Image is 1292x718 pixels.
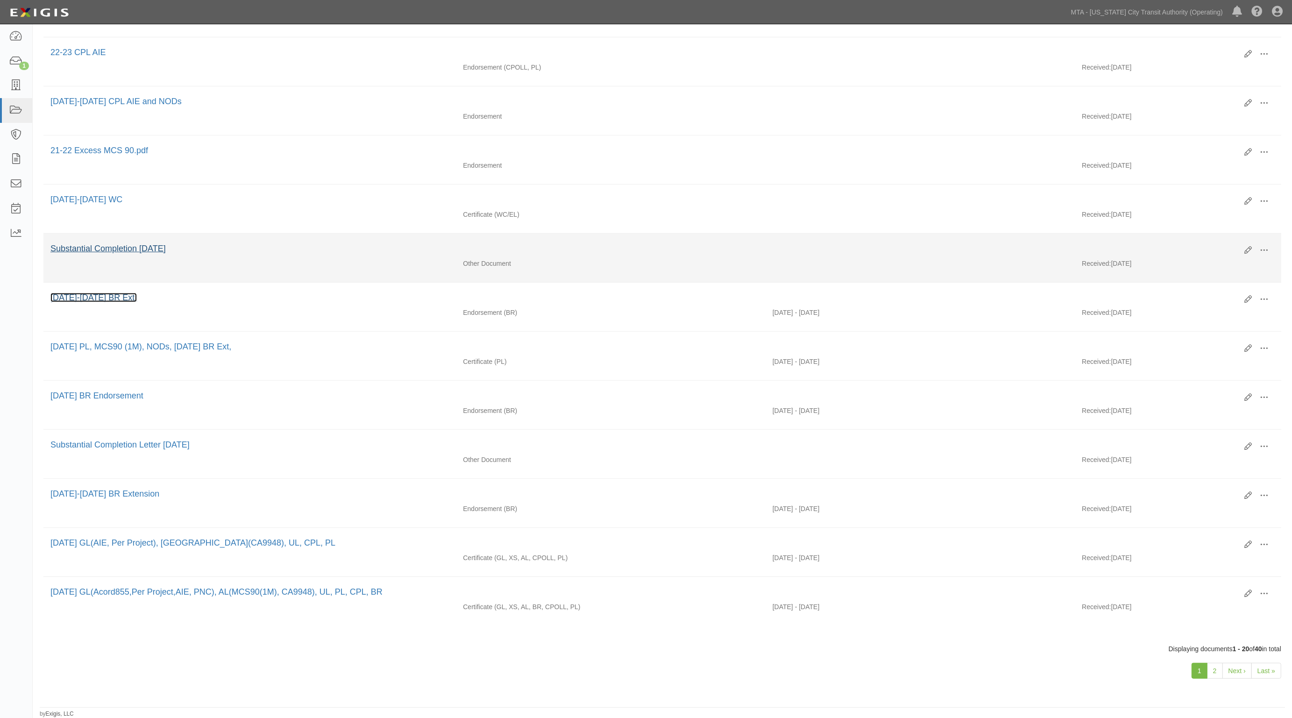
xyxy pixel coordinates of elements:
[766,553,1075,562] div: Effective 08/01/2022 - Expiration 08/01/2023
[36,644,1288,654] div: Displaying documents of in total
[1207,663,1223,679] a: 2
[1075,308,1281,322] div: [DATE]
[1082,308,1111,317] p: Received:
[50,587,383,597] a: [DATE] GL(Acord855,Per Project,AIE, PNC), AL(MCS90(1M), CA9948), UL, PL, CPL, BR
[1075,357,1281,371] div: [DATE]
[1075,602,1281,616] div: [DATE]
[766,308,1075,317] div: Effective 03/07/2019 - Expiration 03/31/2023
[1075,161,1281,175] div: [DATE]
[50,244,166,253] a: Substantial Completion [DATE]
[456,357,766,366] div: Professional Liability
[1255,645,1262,653] b: 40
[1075,259,1281,273] div: [DATE]
[1082,406,1111,415] p: Received:
[40,710,74,718] small: by
[50,195,122,204] a: [DATE]-[DATE] WC
[766,406,1075,415] div: Effective 03/07/2019 - Expiration 03/31/2023
[1082,112,1111,121] p: Received:
[766,357,1075,366] div: Effective 08/01/2022 - Expiration 08/01/2023
[50,48,106,57] a: 22-23 CPL AIE
[50,96,1237,108] div: 2021-2022 CPL AIE and NODs
[1075,63,1281,77] div: [DATE]
[19,62,29,70] div: 1
[50,488,1237,500] div: 6.1.22-9.1.22 BR Extension
[456,112,766,121] div: Endorsement
[1222,663,1252,679] a: Next ›
[456,553,766,562] div: General Liability Excess/Umbrella Liability Auto Liability with MCS90 and CA9948 Contractors Poll...
[50,391,143,400] a: [DATE] BR Endorsement
[50,439,1237,451] div: Substantial Completion Letter 4/29/22
[50,243,1237,255] div: Substantial Completion 4/29/22
[50,97,182,106] a: [DATE]-[DATE] CPL AIE and NODs
[1082,259,1111,268] p: Received:
[50,194,1237,206] div: 10.1.21-02.02.24 WC
[50,538,335,547] a: [DATE] GL(AIE, Per Project), [GEOGRAPHIC_DATA](CA9948), UL, CPL, PL
[1066,3,1228,21] a: MTA - [US_STATE] City Transit Authority (Operating)
[50,586,1237,598] div: 8.1.22 GL(Acord855,Per Project,AIE, PNC), AL(MCS90(1M), CA9948), UL, PL, CPL, BR
[1192,663,1207,679] a: 1
[50,489,159,498] a: [DATE]-[DATE] BR Extension
[1075,210,1281,224] div: [DATE]
[50,146,148,155] a: 21-22 Excess MCS 90.pdf
[1082,504,1111,513] p: Received:
[456,63,766,72] div: Contractors Pollution Liability Professional Liability
[1233,645,1249,653] b: 1 - 20
[50,342,231,351] a: [DATE] PL, MCS90 (1M), NODs, [DATE] BR Ext,
[1075,112,1281,126] div: [DATE]
[1075,455,1281,469] div: [DATE]
[1251,7,1263,18] i: Help Center - Complianz
[50,390,1237,402] div: 6.1.22 BR Endorsement
[1075,553,1281,567] div: [DATE]
[50,341,1237,353] div: 8.1.23 PL, MCS90 (1M), NODs, 9.1.22 BR Ext,
[46,711,74,717] a: Exigis, LLC
[1082,553,1111,562] p: Received:
[456,602,766,611] div: General Liability Excess/Umbrella Liability Auto Liability with MCS90 and CA9948 Builders Risk Co...
[456,504,766,513] div: Builders Risk
[1082,455,1111,464] p: Received:
[1082,161,1111,170] p: Received:
[456,259,766,268] div: Other Document
[1082,357,1111,366] p: Received:
[1075,504,1281,518] div: [DATE]
[1082,602,1111,611] p: Received:
[50,440,190,449] a: Substantial Completion Letter [DATE]
[1075,406,1281,420] div: [DATE]
[1251,663,1281,679] a: Last »
[50,47,1237,59] div: 22-23 CPL AIE
[50,145,1237,157] div: 21-22 Excess MCS 90.pdf
[456,308,766,317] div: Builders Risk
[50,293,137,302] a: [DATE]-[DATE] BR Ext.
[766,602,1075,611] div: Effective 03/07/2019 - Expiration 03/31/2023
[766,504,1075,513] div: Effective 03/07/2019 - Expiration 03/31/2023
[456,210,766,219] div: Workers Compensation/Employers Liability
[7,4,71,21] img: logo-5460c22ac91f19d4615b14bd174203de0afe785f0fc80cf4dbbc73dc1793850b.png
[456,161,766,170] div: Endorsement
[456,455,766,464] div: Other Document
[456,406,766,415] div: Builders Risk
[50,537,1237,549] div: 8.1.23 GL(AIE, Per Project), AL(CA9948), UL, CPL, PL
[50,292,1237,304] div: 1.1.22-6.1.22 BR Ext.
[1082,210,1111,219] p: Received:
[1082,63,1111,72] p: Received:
